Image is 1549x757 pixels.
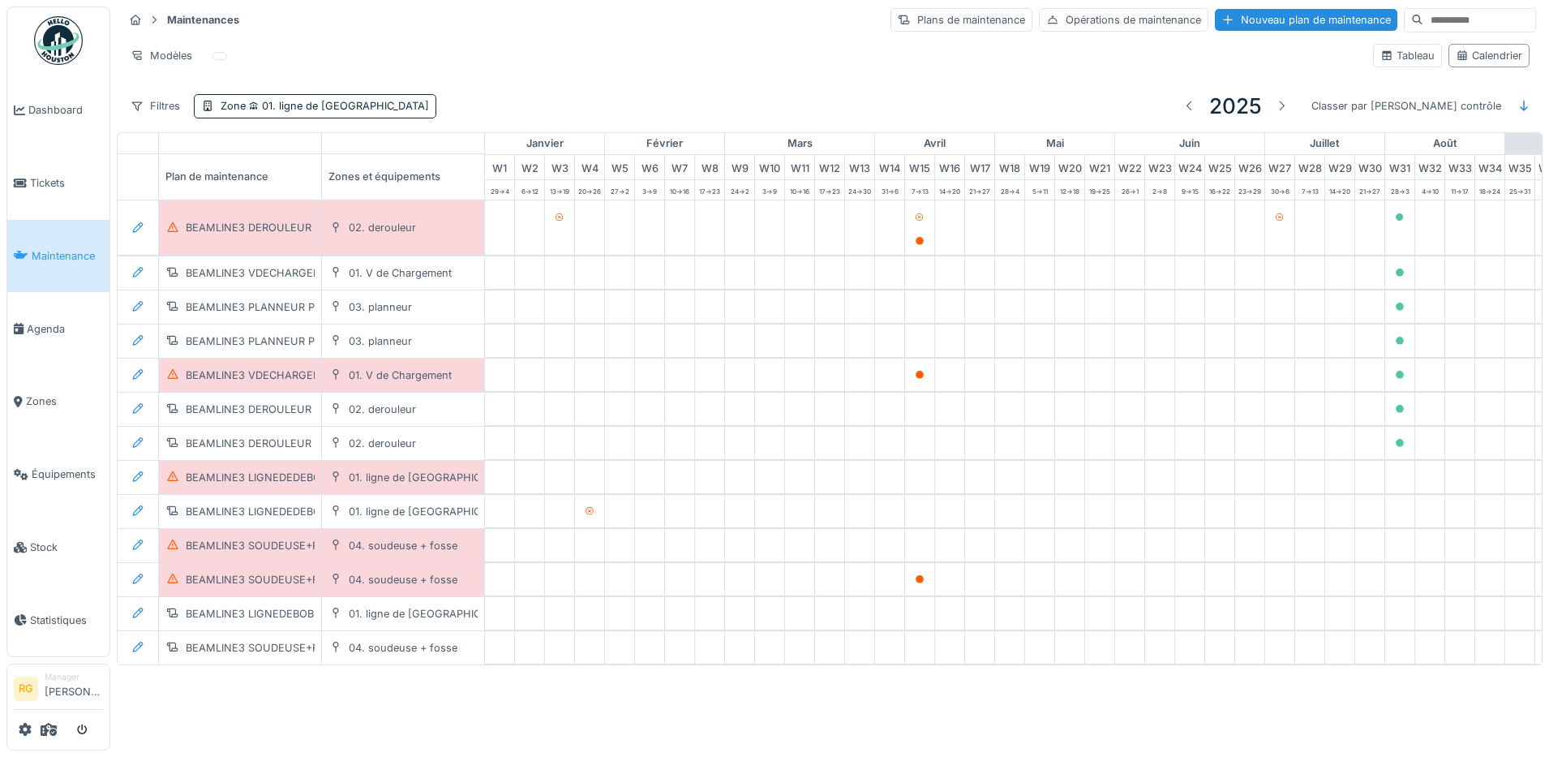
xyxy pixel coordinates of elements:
[1235,154,1264,179] div: W 26
[1145,180,1174,200] div: 2 -> 8
[635,154,664,179] div: W 6
[665,154,694,179] div: W 7
[1380,48,1435,63] div: Tableau
[186,436,433,451] div: BEAMLINE3 DEROULEUR POH BIHEBDOMADAIRE
[995,133,1114,154] div: mai
[186,299,393,315] div: BEAMLINE3 PLANNEUR POH BIMESTRIEL
[246,100,429,112] span: 01. ligne de [GEOGRAPHIC_DATA]
[1475,154,1504,179] div: W 34
[1295,180,1324,200] div: 7 -> 13
[1445,180,1474,200] div: 11 -> 17
[7,220,109,293] a: Maintenance
[485,154,514,179] div: W 1
[1055,154,1084,179] div: W 20
[1415,180,1444,200] div: 4 -> 10
[1205,180,1234,200] div: 16 -> 22
[349,606,516,622] div: 01. ligne de [GEOGRAPHIC_DATA]
[935,154,964,179] div: W 16
[1025,154,1054,179] div: W 19
[221,98,429,114] div: Zone
[1475,180,1504,200] div: 18 -> 24
[186,504,473,519] div: BEAMLINE3 LIGNEDEDEBOBINAGE POH HEBDOMADAIRE
[34,16,83,65] img: Badge_color-CXgf-gQk.svg
[485,180,514,200] div: 29 -> 4
[545,180,574,200] div: 13 -> 19
[186,572,427,587] div: BEAMLINE3 SOUDEUSE+FOSSE POH MENSUEL
[30,175,103,191] span: Tickets
[186,402,384,417] div: BEAMLINE3 DEROULEUR POH ANNUEL
[32,248,103,264] span: Maintenance
[1265,180,1294,200] div: 30 -> 6
[349,265,452,281] div: 01. V de Chargement
[845,154,874,179] div: W 13
[995,180,1024,200] div: 28 -> 4
[755,154,784,179] div: W 10
[28,102,103,118] span: Dashboard
[905,154,934,179] div: W 15
[349,333,412,349] div: 03. planneur
[1445,154,1474,179] div: W 33
[349,299,412,315] div: 03. planneur
[349,504,516,519] div: 01. ligne de [GEOGRAPHIC_DATA]
[875,180,904,200] div: 31 -> 6
[1505,154,1534,179] div: W 35
[7,583,109,656] a: Statistiques
[605,154,634,179] div: W 5
[905,180,934,200] div: 7 -> 13
[875,154,904,179] div: W 14
[1385,180,1414,200] div: 28 -> 3
[30,613,103,628] span: Statistiques
[785,154,814,179] div: W 11
[1355,180,1384,200] div: 21 -> 27
[186,333,400,349] div: BEAMLINE3 PLANNEUR POH TRIMESTRIEL
[7,511,109,584] a: Stock
[1085,154,1114,179] div: W 21
[349,368,452,383] div: 01. V de Chargement
[1265,133,1384,154] div: juillet
[186,368,436,383] div: BEAMLINE3 VDECHARGEMENT POH SEMESTRIEL
[349,470,516,485] div: 01. ligne de [GEOGRAPHIC_DATA]
[322,154,484,200] div: Zones et équipements
[349,436,416,451] div: 02. derouleur
[186,538,459,553] div: BEAMLINE3 SOUDEUSE+FOSSE POH HEBDOMADAIRE
[485,133,604,154] div: janvier
[186,640,441,656] div: BEAMLINE3 SOUDEUSE+FOSSE POH TRIMESTRIEL
[815,154,844,179] div: W 12
[665,180,694,200] div: 10 -> 16
[1039,8,1208,32] div: Opérations de maintenance
[965,180,994,200] div: 21 -> 27
[349,640,457,656] div: 04. soudeuse + fosse
[605,133,724,154] div: février
[14,671,103,710] a: RG Manager[PERSON_NAME]
[186,470,455,485] div: BEAMLINE3 LIGNEDEDEBOBINAGE POH TRIMESTRIEL
[45,671,103,706] li: [PERSON_NAME]
[890,8,1032,32] div: Plans de maintenance
[1175,154,1204,179] div: W 24
[1115,133,1264,154] div: juin
[7,438,109,511] a: Équipements
[725,154,754,179] div: W 9
[1456,48,1522,63] div: Calendrier
[123,44,200,67] div: Modèles
[1304,94,1508,118] div: Classer par [PERSON_NAME] contrôle
[7,365,109,438] a: Zones
[159,154,321,200] div: Plan de maintenance
[349,402,416,417] div: 02. derouleur
[1115,154,1144,179] div: W 22
[7,292,109,365] a: Agenda
[1175,180,1204,200] div: 9 -> 15
[1215,9,1397,31] div: Nouveau plan de maintenance
[1385,133,1504,154] div: août
[1205,154,1234,179] div: W 25
[875,133,994,154] div: avril
[1415,154,1444,179] div: W 32
[186,606,440,622] div: BEAMLINE3 LIGNEDEBOBINAGE POH JOURNALIER
[32,467,103,482] span: Équipements
[1145,154,1174,179] div: W 23
[186,265,439,281] div: BEAMLINE3 VDECHARGEMENT POH TRIMESTRIEL
[1295,154,1324,179] div: W 28
[515,154,544,179] div: W 2
[725,133,874,154] div: mars
[27,321,103,337] span: Agenda
[1209,93,1262,118] h3: 2025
